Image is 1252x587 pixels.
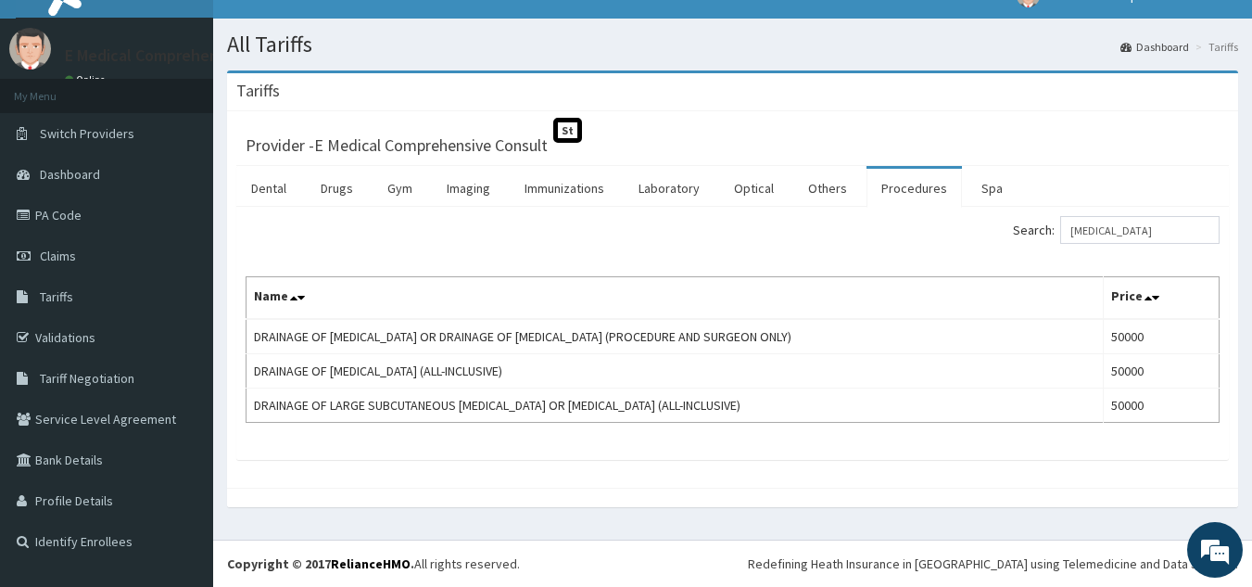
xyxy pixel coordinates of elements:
span: Switch Providers [40,125,134,142]
span: St [553,118,582,143]
th: Price [1103,277,1219,320]
img: d_794563401_company_1708531726252_794563401 [34,93,75,139]
td: DRAINAGE OF [MEDICAL_DATA] (ALL-INCLUSIVE) [247,354,1104,389]
p: E Medical Comprehensive Consult [65,47,307,64]
a: RelianceHMO [331,555,411,572]
a: Dental [236,169,301,208]
h3: Provider - E Medical Comprehensive Consult [246,137,548,154]
a: Procedures [866,169,962,208]
span: We're online! [107,175,256,363]
a: Dashboard [1120,39,1189,55]
div: Chat with us now [96,104,311,128]
h1: All Tariffs [227,32,1238,57]
td: 50000 [1103,389,1219,423]
div: Redefining Heath Insurance in [GEOGRAPHIC_DATA] using Telemedicine and Data Science! [748,555,1238,573]
img: User Image [9,28,51,70]
textarea: Type your message and hit 'Enter' [9,390,353,455]
span: Dashboard [40,166,100,183]
a: Online [65,73,109,86]
a: Others [793,169,862,208]
span: Tariff Negotiation [40,370,134,387]
a: Laboratory [624,169,715,208]
span: Tariffs [40,288,73,305]
th: Name [247,277,1104,320]
strong: Copyright © 2017 . [227,555,414,572]
li: Tariffs [1191,39,1238,55]
a: Immunizations [510,169,619,208]
footer: All rights reserved. [213,540,1252,587]
td: DRAINAGE OF LARGE SUBCUTANEOUS [MEDICAL_DATA] OR [MEDICAL_DATA] (ALL-INCLUSIVE) [247,389,1104,423]
label: Search: [1013,216,1220,244]
td: DRAINAGE OF [MEDICAL_DATA] OR DRAINAGE OF [MEDICAL_DATA] (PROCEDURE AND SURGEON ONLY) [247,319,1104,354]
a: Spa [967,169,1018,208]
span: Claims [40,248,76,264]
td: 50000 [1103,319,1219,354]
td: 50000 [1103,354,1219,389]
a: Gym [373,169,427,208]
a: Optical [719,169,789,208]
a: Drugs [306,169,368,208]
a: Imaging [432,169,505,208]
div: Minimize live chat window [304,9,348,54]
h3: Tariffs [236,83,280,99]
input: Search: [1060,216,1220,244]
